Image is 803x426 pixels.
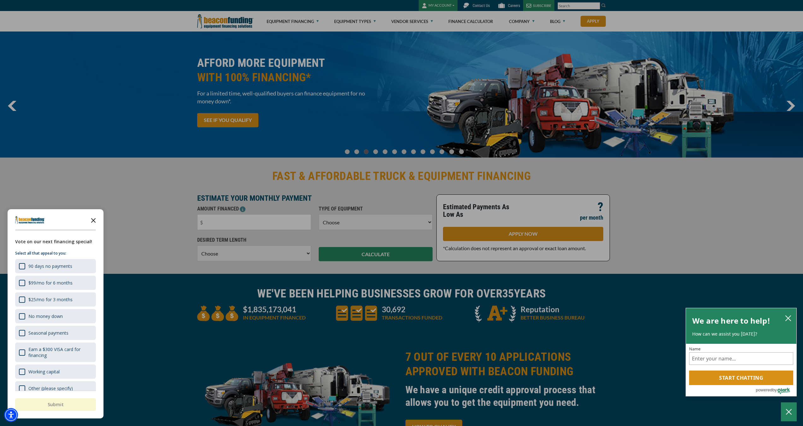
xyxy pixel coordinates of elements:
div: Survey [8,209,103,418]
div: Seasonal payments [15,326,96,340]
p: How can we assist you [DATE]? [692,331,790,337]
div: No money down [28,313,63,319]
button: Close Chatbox [781,402,797,421]
button: Submit [15,398,96,411]
div: $25/mo for 3 months [28,296,73,302]
div: Other (please specify) [28,385,73,391]
div: No money down [15,309,96,323]
a: Powered by Olark [756,385,796,396]
button: Start chatting [689,371,793,385]
div: $99/mo for 6 months [28,280,73,286]
div: Vote on our next financing special! [15,238,96,245]
span: powered [756,386,772,394]
h2: We are here to help! [692,314,770,327]
div: Seasonal payments [28,330,68,336]
button: close chatbox [783,314,793,322]
span: by [772,386,777,394]
div: Working capital [28,369,60,375]
div: 90 days no payments [15,259,96,273]
label: Name [689,347,793,351]
div: olark chatbox [686,308,797,397]
div: $99/mo for 6 months [15,276,96,290]
div: Earn a $300 VISA card for financing [15,343,96,362]
div: Earn a $300 VISA card for financing [28,346,92,358]
p: Select all that appeal to you: [15,250,96,256]
div: Working capital [15,365,96,379]
div: 90 days no payments [28,263,72,269]
input: Name [689,352,793,365]
button: Close the survey [87,214,100,226]
div: Accessibility Menu [4,408,18,422]
img: Company logo [15,216,45,224]
div: Other (please specify) [15,381,96,395]
div: $25/mo for 3 months [15,292,96,307]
